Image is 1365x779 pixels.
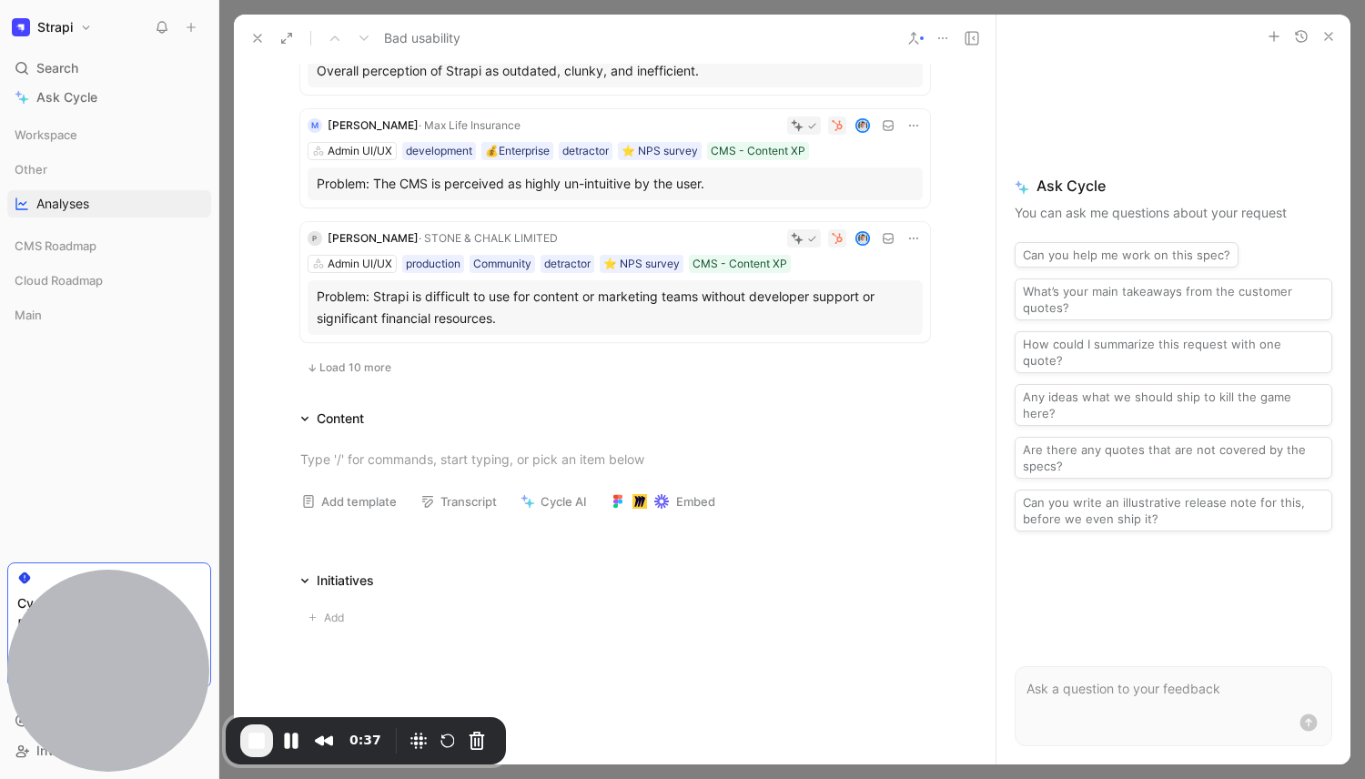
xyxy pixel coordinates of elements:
[15,160,47,178] span: Other
[412,489,505,514] button: Transcript
[1015,384,1332,426] button: Any ideas what we should ship to kill the game here?
[7,121,211,148] div: Workspace
[7,190,211,218] a: Analyses
[36,195,89,213] span: Analyses
[711,142,805,160] div: CMS - Content XP
[328,255,392,273] div: Admin UI/UX
[7,55,211,82] div: Search
[328,142,392,160] div: Admin UI/UX
[7,232,211,259] div: CMS Roadmap
[12,18,30,36] img: Strapi
[317,173,914,195] div: Problem: The CMS is perceived as highly un-intuitive by the user.
[15,237,96,255] span: CMS Roadmap
[317,570,374,592] div: Initiatives
[328,118,419,132] span: [PERSON_NAME]
[7,301,211,334] div: Main
[293,489,405,514] button: Add template
[319,360,391,375] span: Load 10 more
[1015,490,1332,531] button: Can you write an illustrative release note for this, before we even ship it?
[7,156,211,218] div: OtherAnalyses
[317,408,364,430] div: Content
[328,231,419,245] span: [PERSON_NAME]
[293,570,381,592] div: Initiatives
[7,232,211,265] div: CMS Roadmap
[324,609,349,627] span: Add
[1015,242,1239,268] button: Can you help me work on this spec?
[406,255,460,273] div: production
[1015,278,1332,320] button: What’s your main takeaways from the customer quotes?
[602,489,723,514] button: Embed
[856,120,868,132] img: avatar
[419,118,521,132] span: · Max Life Insurance
[7,84,211,111] a: Ask Cycle
[693,255,787,273] div: CMS - Content XP
[308,231,322,246] div: P
[308,118,322,133] div: M
[15,271,103,289] span: Cloud Roadmap
[36,57,78,79] span: Search
[300,606,359,630] button: Add
[7,301,211,329] div: Main
[603,255,680,273] div: ⭐️ NPS survey
[317,60,914,82] div: Overall perception of Strapi as outdated, clunky, and inefficient.
[512,489,595,514] button: Cycle AI
[7,15,96,40] button: StrapiStrapi
[7,267,211,294] div: Cloud Roadmap
[36,86,97,108] span: Ask Cycle
[544,255,591,273] div: detractor
[473,255,531,273] div: Community
[406,142,472,160] div: development
[1015,437,1332,479] button: Are there any quotes that are not covered by the specs?
[562,142,609,160] div: detractor
[15,126,77,144] span: Workspace
[7,267,211,299] div: Cloud Roadmap
[856,233,868,245] img: avatar
[300,357,398,379] button: Load 10 more
[293,408,371,430] div: Content
[1015,202,1332,224] p: You can ask me questions about your request
[15,306,42,324] span: Main
[419,231,558,245] span: · STONE & CHALK LIMITED
[384,27,460,49] span: Bad usability
[485,142,550,160] div: 💰Enterprise
[7,156,211,183] div: Other
[37,19,73,35] h1: Strapi
[622,142,698,160] div: ⭐️ NPS survey
[1015,175,1332,197] span: Ask Cycle
[1015,331,1332,373] button: How could I summarize this request with one quote?
[317,286,914,329] div: Problem: Strapi is difficult to use for content or marketing teams without developer support or s...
